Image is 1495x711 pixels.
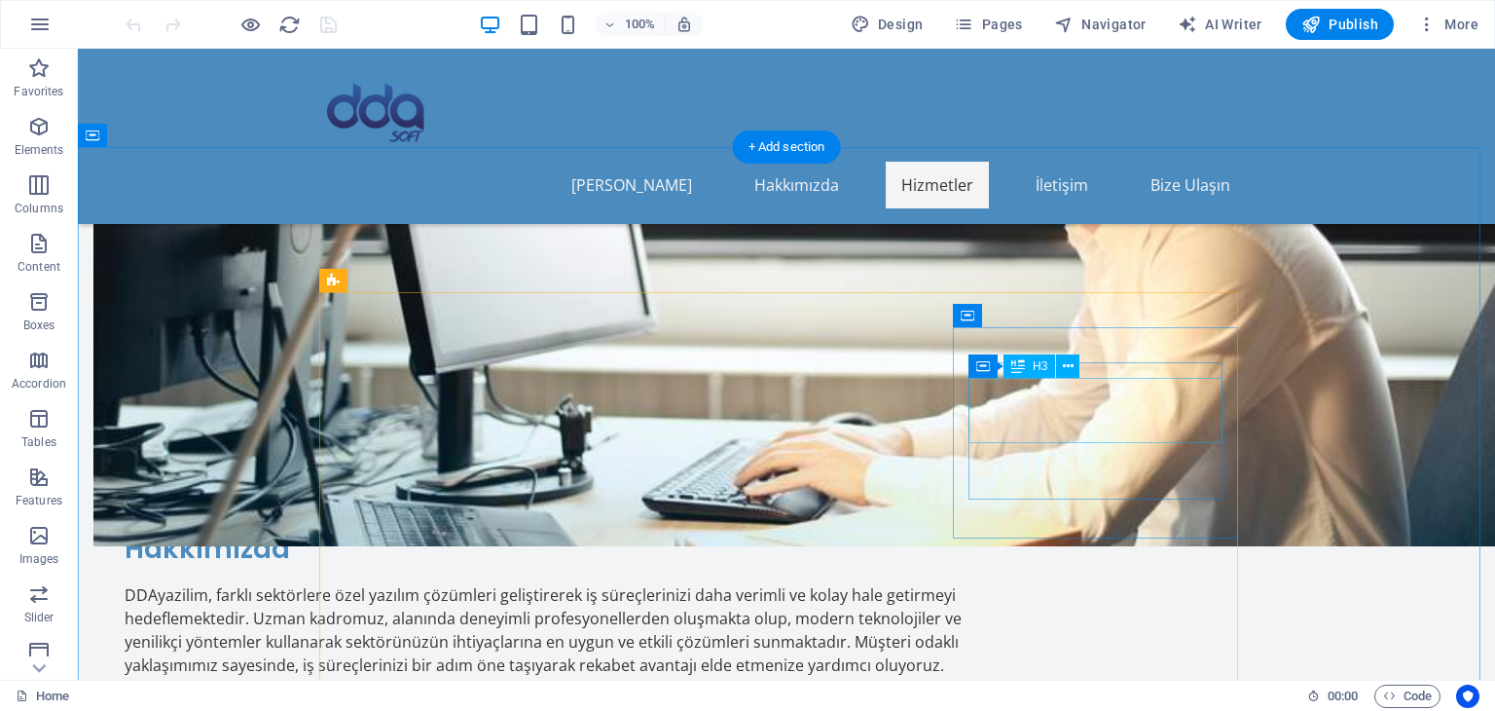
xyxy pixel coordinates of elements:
span: More [1417,15,1478,34]
p: Elements [15,142,64,158]
button: Code [1374,685,1440,708]
a: Click to cancel selection. Double-click to open Pages [16,685,69,708]
span: Navigator [1054,15,1147,34]
p: Columns [15,201,63,216]
button: Design [843,9,931,40]
button: Navigator [1046,9,1154,40]
span: Code [1383,685,1432,708]
p: Boxes [23,318,55,333]
button: reload [277,13,301,36]
span: Design [851,15,924,34]
h6: Session time [1307,685,1359,708]
p: Slider [24,610,55,625]
h6: 100% [625,13,656,36]
span: Publish [1301,15,1378,34]
span: Pages [954,15,1022,34]
button: AI Writer [1170,9,1270,40]
button: 100% [596,13,665,36]
p: Favorites [14,84,63,99]
p: Accordion [12,376,66,392]
span: 00 00 [1328,685,1358,708]
p: Tables [21,434,56,450]
i: On resize automatically adjust zoom level to fit chosen device. [675,16,693,33]
button: Pages [946,9,1030,40]
i: Reload page [278,14,301,36]
p: Content [18,259,60,275]
button: Click here to leave preview mode and continue editing [238,13,262,36]
span: AI Writer [1178,15,1262,34]
button: Usercentrics [1456,685,1479,708]
span: H3 [1033,360,1047,372]
p: Features [16,493,62,508]
p: Images [19,551,59,567]
div: Design (Ctrl+Alt+Y) [843,9,931,40]
button: Publish [1286,9,1394,40]
button: More [1409,9,1486,40]
span: : [1341,689,1344,703]
div: + Add section [733,131,841,164]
